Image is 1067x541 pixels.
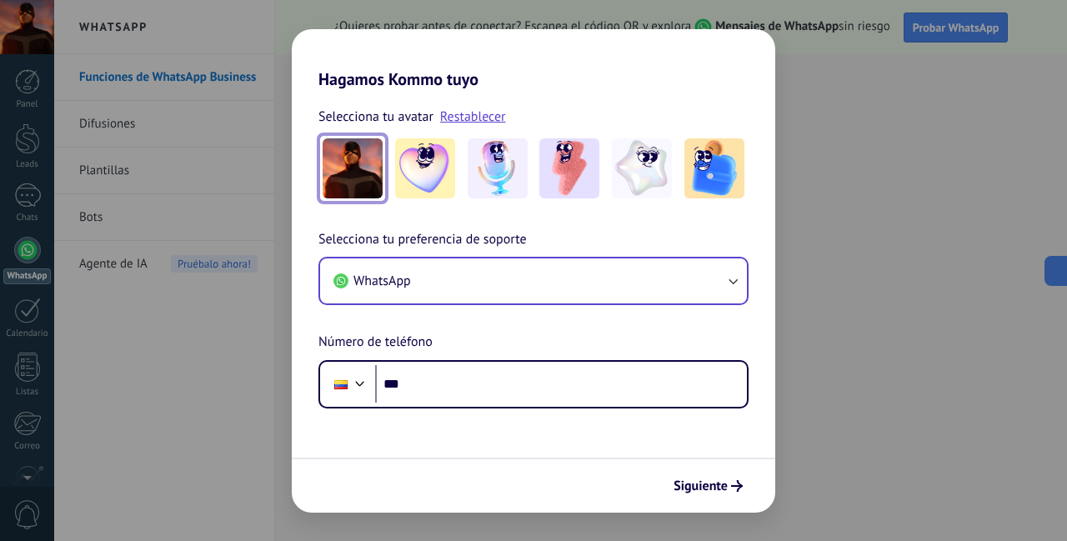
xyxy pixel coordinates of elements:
[292,29,775,89] h2: Hagamos Kommo tuyo
[320,258,747,303] button: WhatsApp
[318,332,433,353] span: Número de teléfono
[325,367,357,402] div: Colombia: + 57
[395,138,455,198] img: -1.jpeg
[612,138,672,198] img: -4.jpeg
[353,273,411,289] span: WhatsApp
[684,138,744,198] img: -5.jpeg
[674,480,728,492] span: Siguiente
[318,229,527,251] span: Selecciona tu preferencia de soporte
[440,108,506,125] a: Restablecer
[539,138,599,198] img: -3.jpeg
[666,472,750,500] button: Siguiente
[468,138,528,198] img: -2.jpeg
[318,106,433,128] span: Selecciona tu avatar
